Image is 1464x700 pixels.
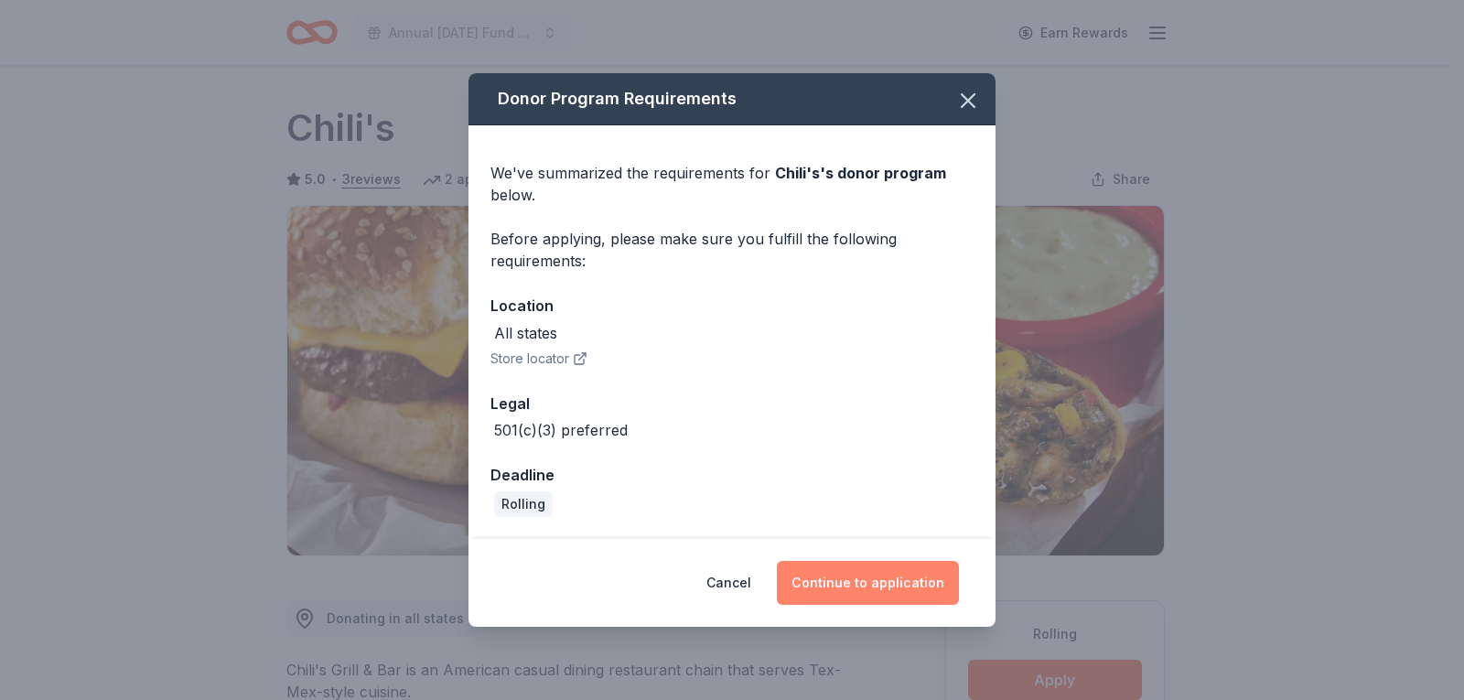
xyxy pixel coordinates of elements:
div: Rolling [494,491,553,517]
button: Continue to application [777,561,959,605]
div: Donor Program Requirements [468,73,996,125]
div: We've summarized the requirements for below. [490,162,974,206]
div: Deadline [490,463,974,487]
button: Cancel [706,561,751,605]
button: Store locator [490,348,587,370]
div: All states [494,322,557,344]
div: Location [490,294,974,318]
div: Before applying, please make sure you fulfill the following requirements: [490,228,974,272]
div: Legal [490,392,974,415]
div: 501(c)(3) preferred [494,419,628,441]
span: Chili's 's donor program [775,164,946,182]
